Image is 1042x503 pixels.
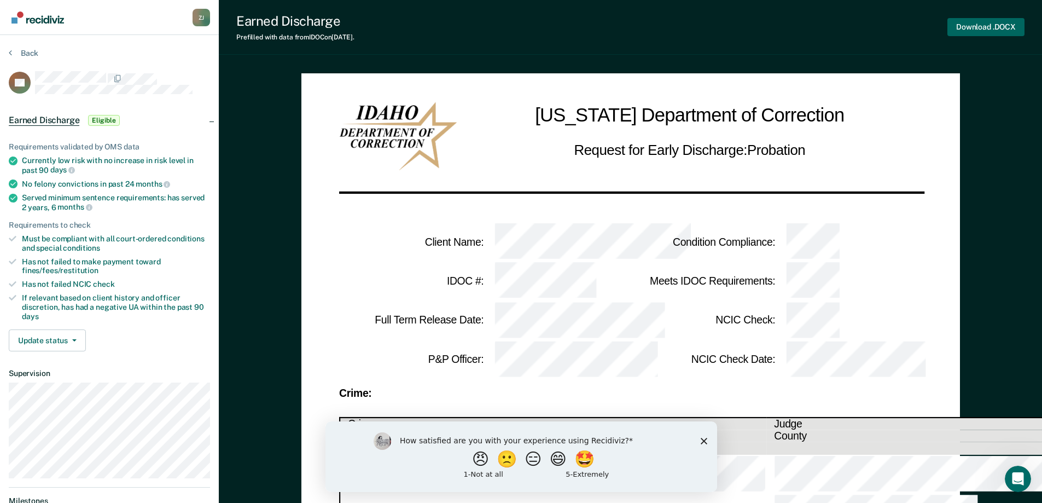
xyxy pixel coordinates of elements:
[339,102,457,170] img: IDOC Logo
[193,9,210,26] button: Profile dropdown button
[9,221,210,230] div: Requirements to check
[9,369,210,378] dt: Supervision
[339,222,485,262] td: Client Name :
[574,140,805,161] h2: Request for Early Discharge: Probation
[22,257,210,276] div: Has not failed to make payment toward
[193,9,210,26] div: Z J
[339,389,922,398] div: Crime:
[947,18,1024,36] button: Download .DOCX
[631,301,776,340] td: NCIC Check :
[236,13,354,29] div: Earned Discharge
[22,266,98,275] span: fines/fees/restitution
[339,301,485,340] td: Full Term Release Date :
[22,293,210,321] div: If relevant based on client history and officer discretion, has had a negative UA within the past 90
[22,193,210,212] div: Served minimum sentence requirements: has served 2 years, 6
[9,115,79,126] span: Earned Discharge
[93,280,114,288] span: check
[22,234,210,253] div: Must be compliant with all court-ordered conditions and special
[22,280,210,289] div: Has not failed NCIC
[11,11,64,24] img: Recidiviz
[22,179,210,189] div: No felony convictions in past 24
[63,244,100,252] span: conditions
[1005,466,1031,492] iframe: Intercom live chat
[50,165,75,174] span: days
[535,102,845,130] h1: [US_STATE] Department of Correction
[136,180,170,188] span: months
[88,115,119,126] span: Eligible
[9,329,86,351] button: Update status
[22,156,210,175] div: Currently low risk with no increase in risk level in past 90
[631,262,776,301] td: Meets IDOC Requirements :
[340,418,766,431] th: Crime
[9,142,210,152] div: Requirements validated by OMS data
[236,33,354,41] div: Prefilled with data from IDOC on [DATE] .
[325,421,717,492] iframe: Survey by Kim from Recidiviz
[631,340,776,379] td: NCIC Check Date :
[57,203,92,211] span: months
[339,262,485,301] td: IDOC # :
[9,48,38,58] button: Back
[339,340,485,379] td: P&P Officer :
[631,222,776,262] td: Condition Compliance :
[22,312,38,321] span: days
